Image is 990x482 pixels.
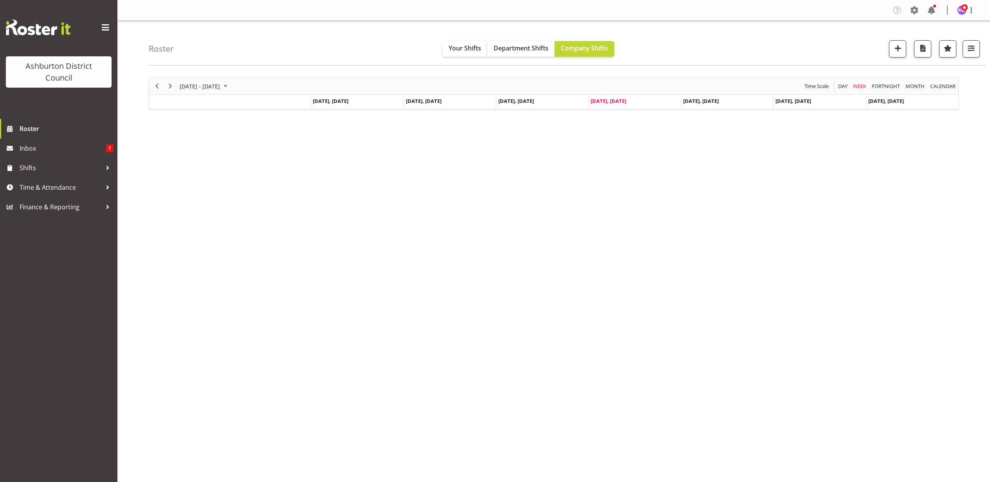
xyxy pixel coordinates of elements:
[14,60,104,84] div: Ashburton District Council
[804,81,830,91] span: Time Scale
[313,97,348,104] span: [DATE], [DATE]
[152,81,162,91] button: Previous
[561,44,608,52] span: Company Shifts
[957,5,967,15] img: richard-wood117.jpg
[803,81,830,91] button: Time Scale
[852,81,868,91] button: Timeline Week
[837,81,849,91] button: Timeline Day
[914,40,931,58] button: Download a PDF of the roster according to the set date range.
[20,162,102,174] span: Shifts
[20,201,102,213] span: Finance & Reporting
[20,123,114,135] span: Roster
[179,81,231,91] button: August 25 - 31, 2025
[20,142,106,154] span: Inbox
[775,97,811,104] span: [DATE], [DATE]
[555,41,614,57] button: Company Shifts
[6,20,70,35] img: Rosterit website logo
[929,81,957,91] button: Month
[165,81,176,91] button: Next
[837,81,848,91] span: Day
[487,41,555,57] button: Department Shifts
[149,44,174,53] h4: Roster
[868,97,904,104] span: [DATE], [DATE]
[904,81,926,91] button: Timeline Month
[852,81,867,91] span: Week
[929,81,956,91] span: calendar
[871,81,902,91] button: Fortnight
[939,40,956,58] button: Highlight an important date within the roster.
[179,81,221,91] span: [DATE] - [DATE]
[494,44,548,52] span: Department Shifts
[106,144,114,152] span: 1
[164,78,177,94] div: Next
[683,97,719,104] span: [DATE], [DATE]
[871,81,901,91] span: Fortnight
[963,40,980,58] button: Filter Shifts
[150,78,164,94] div: Previous
[149,77,959,110] div: Timeline Week of August 28, 2025
[498,97,534,104] span: [DATE], [DATE]
[442,41,487,57] button: Your Shifts
[449,44,481,52] span: Your Shifts
[406,97,442,104] span: [DATE], [DATE]
[591,97,626,104] span: [DATE], [DATE]
[20,182,102,193] span: Time & Attendance
[889,40,906,58] button: Add a new shift
[905,81,925,91] span: Month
